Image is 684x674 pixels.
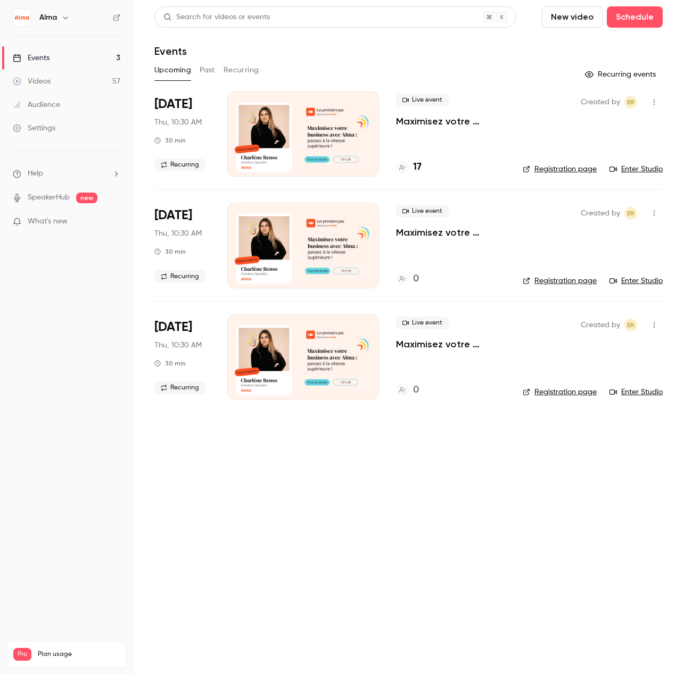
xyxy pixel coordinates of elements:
div: Audience [13,99,60,110]
a: Registration page [523,387,597,397]
span: Recurring [154,270,205,283]
span: [DATE] [154,319,192,336]
a: Maximisez votre business avec [PERSON_NAME] : passez à la vitesse supérieure ! [396,338,506,351]
h6: Alma [39,12,57,23]
a: Enter Studio [609,387,663,397]
span: Live event [396,94,449,106]
span: Plan usage [38,650,120,659]
a: Maximisez votre business avec [PERSON_NAME] : passez à la vitesse supérieure ! [396,115,506,128]
div: Settings [13,123,55,134]
a: Maximisez votre business avec [PERSON_NAME] : passez à la vitesse supérieure ! [396,226,506,239]
span: Created by [581,207,620,220]
span: Thu, 10:30 AM [154,117,202,128]
span: Recurring [154,381,205,394]
div: Oct 16 Thu, 10:30 AM (Europe/Paris) [154,203,210,288]
a: Enter Studio [609,276,663,286]
span: [DATE] [154,207,192,224]
span: Live event [396,317,449,329]
span: ER [627,319,634,331]
div: Videos [13,76,51,87]
span: Eric ROMER [624,96,637,109]
span: [DATE] [154,96,192,113]
span: Help [28,168,43,179]
span: Thu, 10:30 AM [154,340,202,351]
div: 30 min [154,136,186,145]
h4: 0 [413,383,419,397]
h4: 0 [413,272,419,286]
span: Created by [581,96,620,109]
a: 0 [396,383,419,397]
div: 30 min [154,359,186,368]
li: help-dropdown-opener [13,168,120,179]
span: Live event [396,205,449,218]
h1: Events [154,45,187,57]
div: Oct 23 Thu, 10:30 AM (Europe/Paris) [154,314,210,400]
a: 0 [396,272,419,286]
span: Thu, 10:30 AM [154,228,202,239]
button: Schedule [607,6,663,28]
a: 17 [396,160,422,174]
a: Registration page [523,276,597,286]
button: Upcoming [154,62,191,79]
div: Search for videos or events [163,12,270,23]
button: Past [200,62,215,79]
span: new [76,193,97,203]
span: Eric ROMER [624,207,637,220]
button: New video [542,6,603,28]
span: Pro [13,648,31,661]
button: Recurring [224,62,259,79]
div: 30 min [154,247,186,256]
button: Recurring events [580,66,663,83]
span: Created by [581,319,620,331]
div: Events [13,53,50,63]
a: Enter Studio [609,164,663,174]
h4: 17 [413,160,422,174]
span: Eric ROMER [624,319,637,331]
span: ER [627,96,634,109]
a: SpeakerHub [28,192,70,203]
div: Oct 9 Thu, 10:30 AM (Europe/Paris) [154,91,210,177]
span: ER [627,207,634,220]
span: Recurring [154,159,205,171]
a: Registration page [523,164,597,174]
span: What's new [28,216,68,227]
img: Alma [13,9,30,26]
